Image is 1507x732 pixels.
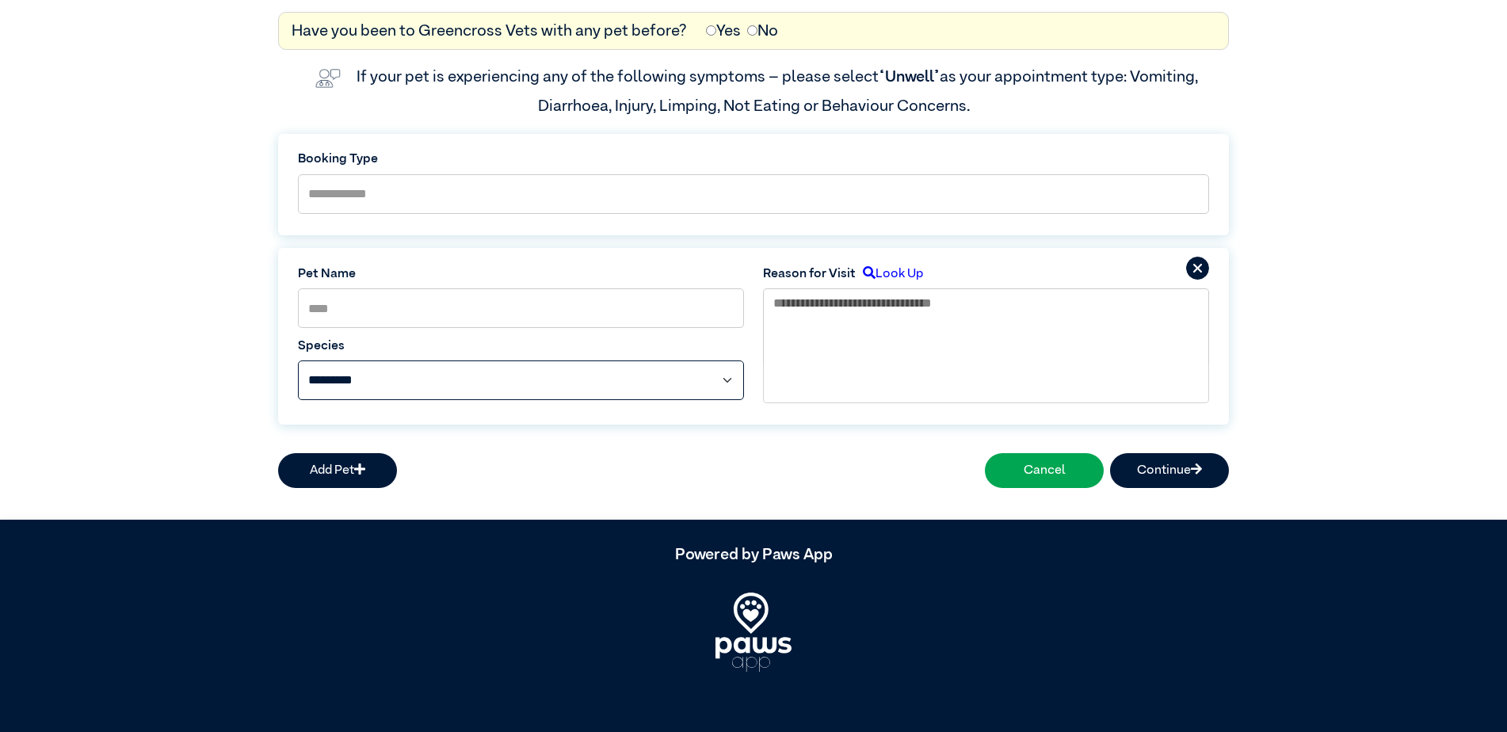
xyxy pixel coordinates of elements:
[763,265,856,284] label: Reason for Visit
[298,265,744,284] label: Pet Name
[747,25,757,36] input: No
[309,63,347,94] img: vet
[278,453,397,488] button: Add Pet
[715,593,792,672] img: PawsApp
[747,19,778,43] label: No
[357,69,1201,113] label: If your pet is experiencing any of the following symptoms – please select as your appointment typ...
[292,19,687,43] label: Have you been to Greencross Vets with any pet before?
[706,19,741,43] label: Yes
[856,265,923,284] label: Look Up
[298,150,1209,169] label: Booking Type
[298,337,744,356] label: Species
[706,25,716,36] input: Yes
[1110,453,1229,488] button: Continue
[985,453,1104,488] button: Cancel
[879,69,940,85] span: “Unwell”
[278,545,1229,564] h5: Powered by Paws App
